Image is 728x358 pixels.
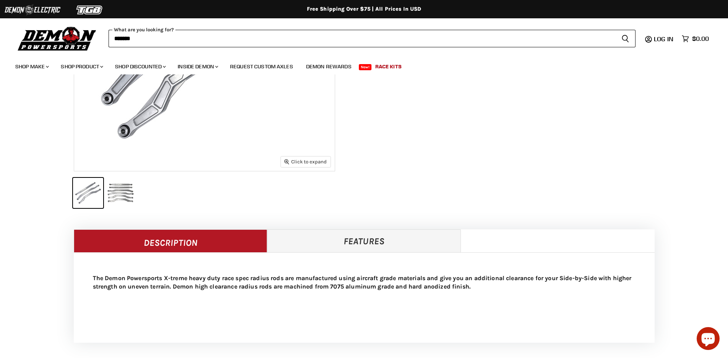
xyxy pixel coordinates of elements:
img: Demon Powersports [15,25,99,52]
inbox-online-store-chat: Shopify online store chat [694,327,722,352]
a: Inside Demon [172,59,223,74]
img: TGB Logo 2 [61,3,118,17]
button: Search [615,30,636,47]
a: Features [267,229,461,252]
button: Click to expand [281,156,331,167]
a: Shop Discounted [109,59,170,74]
a: Race Kits [370,59,407,74]
a: Log in [650,35,678,42]
div: Free Shipping Over $75 | All Prices In USD [58,6,670,13]
a: Description [74,229,268,252]
a: Shop Make [10,59,54,74]
p: The Demon Powersports X-treme heavy duty race spec radius rods are manufactured using aircraft gr... [93,274,636,291]
ul: Main menu [10,56,707,74]
button: Polaris RZR PRO XP Demon Xtreme Heavy Duty Radius Rod Race Spec thumbnail [105,178,136,208]
a: Request Custom Axles [224,59,299,74]
form: Product [109,30,636,47]
a: Demon Rewards [300,59,357,74]
input: Search [109,30,615,47]
img: Demon Electric Logo 2 [4,3,61,17]
span: $0.00 [692,35,709,42]
span: Log in [654,35,673,43]
a: $0.00 [678,33,713,44]
span: Click to expand [284,159,327,164]
a: Shop Product [55,59,108,74]
button: Polaris RZR PRO XP Demon Xtreme Heavy Duty Radius Rod Race Spec thumbnail [73,178,103,208]
span: New! [359,64,372,70]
